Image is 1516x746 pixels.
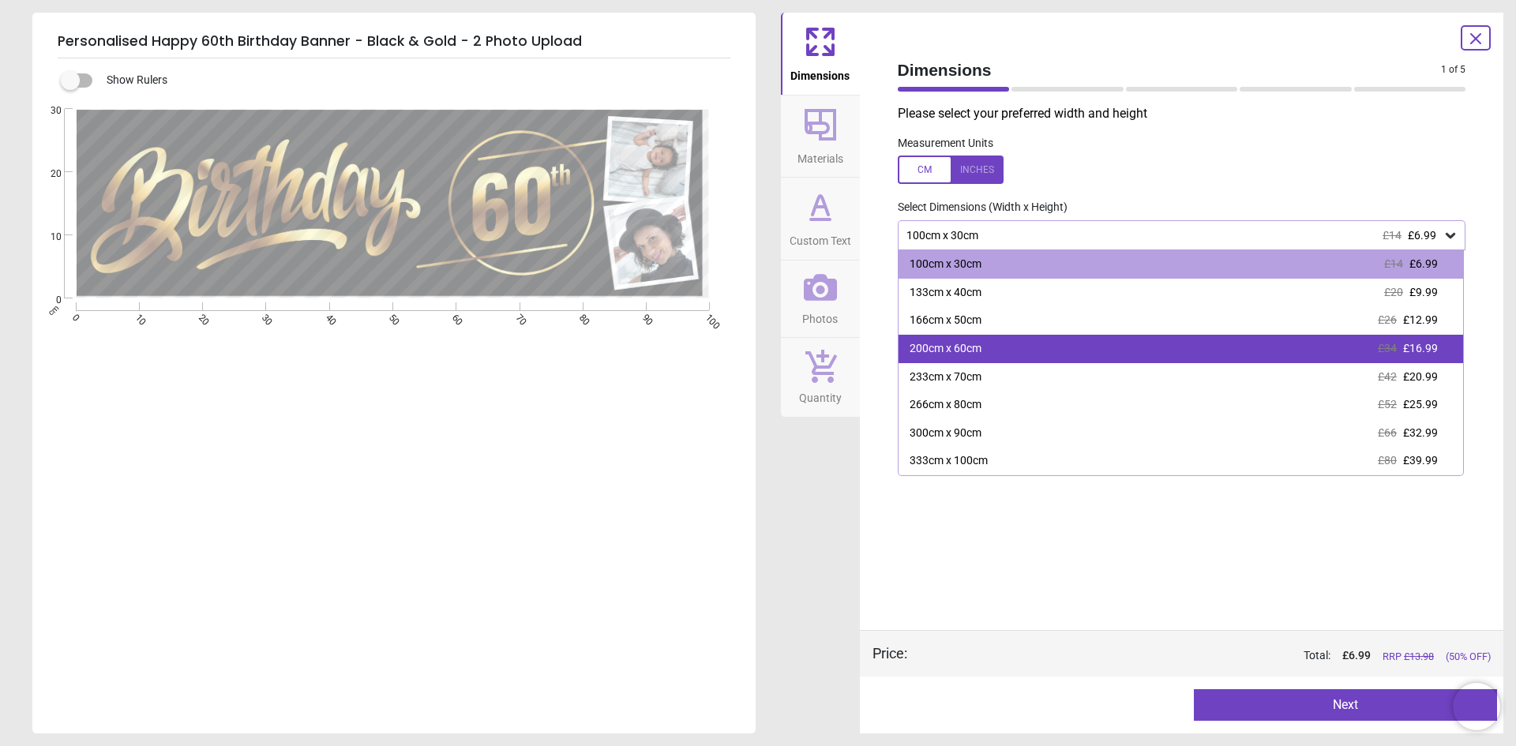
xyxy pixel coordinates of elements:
span: Dimensions [898,58,1442,81]
span: £16.99 [1403,342,1438,354]
button: Photos [781,261,860,338]
span: 6.99 [1349,649,1371,662]
span: £12.99 [1403,313,1438,326]
span: £6.99 [1409,257,1438,270]
div: 166cm x 50cm [910,313,981,328]
span: Materials [797,144,843,167]
button: Quantity [781,338,860,417]
label: Select Dimensions (Width x Height) [885,200,1068,216]
span: Dimensions [790,61,850,84]
div: 100cm x 30cm [905,229,1443,242]
span: RRP [1383,650,1434,664]
div: 266cm x 80cm [910,397,981,413]
span: £14 [1383,229,1402,242]
div: Show Rulers [70,71,756,90]
span: Custom Text [790,226,851,249]
span: Quantity [799,383,842,407]
div: Total: [931,648,1492,664]
p: Please select your preferred width and height [898,105,1479,122]
span: 20 [32,167,62,181]
h5: Personalised Happy 60th Birthday Banner - Black & Gold - 2 Photo Upload [58,25,730,58]
span: £25.99 [1403,398,1438,410]
span: £26 [1378,313,1397,326]
button: Next [1194,689,1497,721]
span: £80 [1378,454,1397,467]
div: 100cm x 30cm [910,257,981,272]
div: 333cm x 100cm [910,453,988,469]
span: £32.99 [1403,426,1438,439]
span: 30 [32,104,62,118]
span: £ 13.98 [1404,650,1434,662]
div: 300cm x 90cm [910,425,981,441]
span: £20.99 [1403,370,1438,383]
span: 10 [32,231,62,244]
span: £9.99 [1409,286,1438,298]
span: 0 [32,294,62,307]
span: £52 [1378,398,1397,410]
span: £6.99 [1408,229,1436,242]
div: Price : [872,643,907,663]
label: Measurement Units [898,136,993,152]
span: £66 [1378,426,1397,439]
span: £14 [1384,257,1403,270]
span: £42 [1378,370,1397,383]
button: Dimensions [781,13,860,95]
button: Materials [781,96,860,178]
span: Photos [802,304,838,328]
div: 133cm x 40cm [910,285,981,301]
div: 233cm x 70cm [910,369,981,385]
iframe: Brevo live chat [1453,683,1500,730]
span: (50% OFF) [1446,650,1491,664]
button: Custom Text [781,178,860,260]
span: £ [1342,648,1371,664]
span: £20 [1384,286,1403,298]
div: 200cm x 60cm [910,341,981,357]
span: £39.99 [1403,454,1438,467]
span: 1 of 5 [1441,63,1465,77]
span: £34 [1378,342,1397,354]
